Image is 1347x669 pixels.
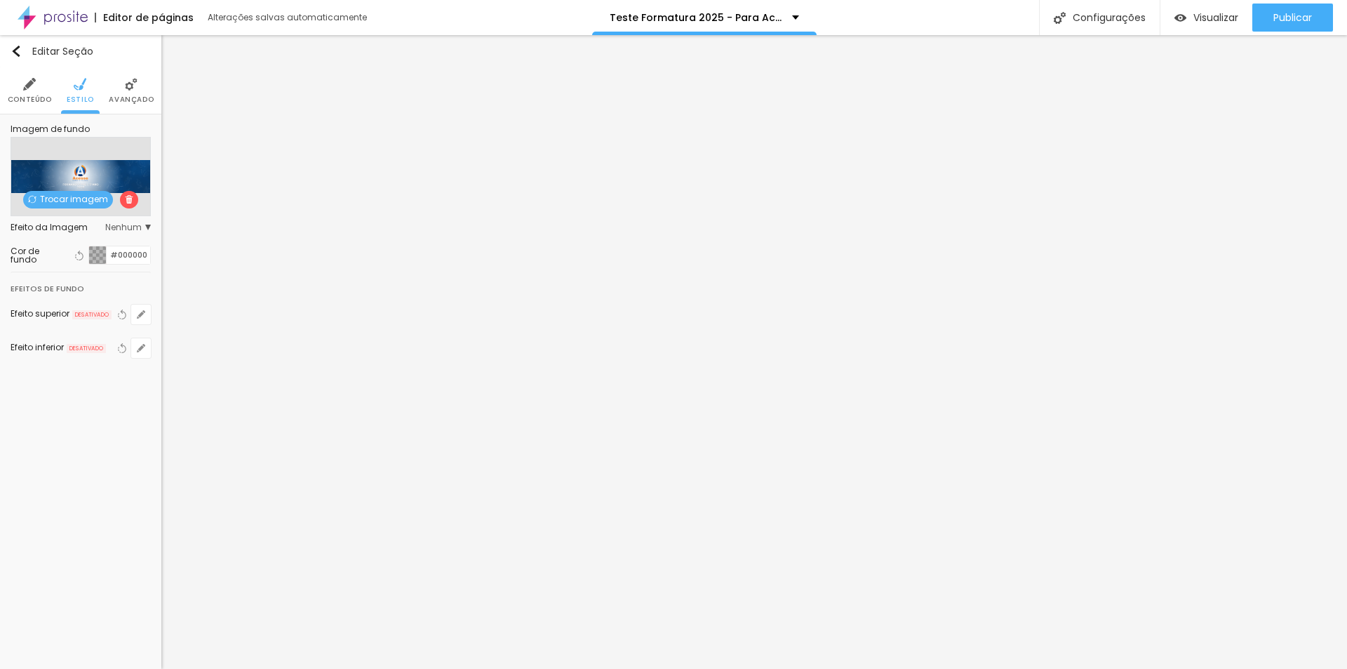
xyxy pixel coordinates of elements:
[67,344,106,354] span: DESATIVADO
[74,78,86,91] img: Icone
[161,35,1347,669] iframe: Editor
[23,191,113,208] span: Trocar imagem
[8,96,52,103] span: Conteúdo
[610,13,782,22] p: Teste Formatura 2025 - Para Acesso nova
[95,13,194,22] div: Editor de páginas
[125,195,133,204] img: Icone
[1273,12,1312,23] span: Publicar
[67,96,94,103] span: Estilo
[72,310,112,320] span: DESATIVADO
[109,96,154,103] span: Avançado
[1252,4,1333,32] button: Publicar
[125,78,138,91] img: Icone
[1054,12,1066,24] img: Icone
[11,343,64,352] div: Efeito inferior
[11,247,66,264] div: Cor de fundo
[208,13,369,22] div: Alterações salvas automaticamente
[11,281,84,296] div: Efeitos de fundo
[11,46,93,57] div: Editar Seção
[1174,12,1186,24] img: view-1.svg
[11,223,105,232] div: Efeito da Imagem
[11,125,151,133] div: Imagem de fundo
[11,310,69,318] div: Efeito superior
[1160,4,1252,32] button: Visualizar
[11,272,151,298] div: Efeitos de fundo
[23,78,36,91] img: Icone
[105,223,151,232] span: Nenhum
[28,195,36,204] img: Icone
[1193,12,1238,23] span: Visualizar
[11,46,22,57] img: Icone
